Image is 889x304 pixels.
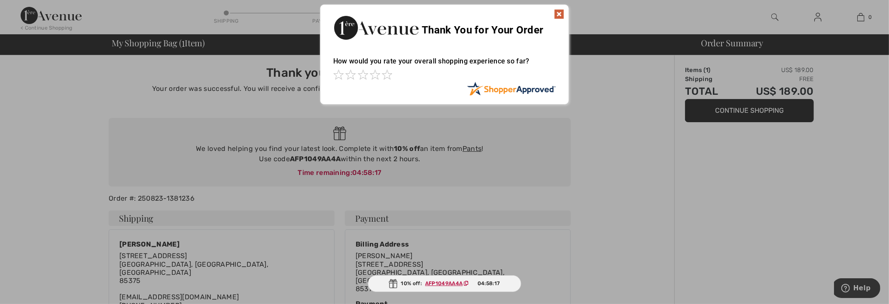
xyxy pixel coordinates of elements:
[368,275,521,292] div: 10% off:
[422,24,543,36] span: Thank You for Your Order
[333,48,556,81] div: How would you rate your overall shopping experience so far?
[19,6,37,14] span: Help
[478,280,500,287] span: 04:58:17
[389,279,398,288] img: Gift.svg
[333,13,419,42] img: Thank You for Your Order
[425,280,463,286] ins: AFP1049AA4A
[554,9,564,19] img: x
